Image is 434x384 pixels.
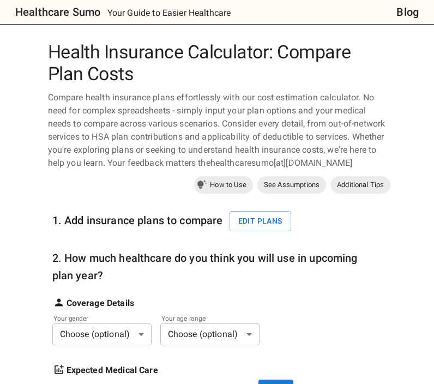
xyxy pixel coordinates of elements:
[52,323,152,345] div: Choose (optional)
[44,91,391,170] div: Compare health insurance plans effortlessly with our cost estimation calculator. No need for comp...
[194,176,253,194] a: How to Use
[52,249,373,284] h6: 2. How much healthcare do you think you will use in upcoming plan year?
[330,176,390,194] a: Additional Tips
[53,314,136,323] label: Your gender
[52,211,298,231] h6: 1. Add insurance plans to compare
[160,323,260,345] div: Choose (optional)
[257,179,326,190] span: See Assumptions
[107,7,231,20] p: Your Guide to Easier Healthcare
[230,211,291,231] button: Edit plans
[396,3,419,21] a: Blog
[15,3,100,21] h6: Healthcare Sumo
[257,176,326,194] a: See Assumptions
[161,314,244,323] label: Your age range
[330,179,390,190] span: Additional Tips
[44,41,391,85] h1: Health Insurance Calculator: Compare Plan Costs
[203,179,253,190] span: How to Use
[67,297,134,310] strong: Coverage Details
[67,364,158,377] strong: Expected Medical Care
[7,3,100,21] a: Healthcare Sumo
